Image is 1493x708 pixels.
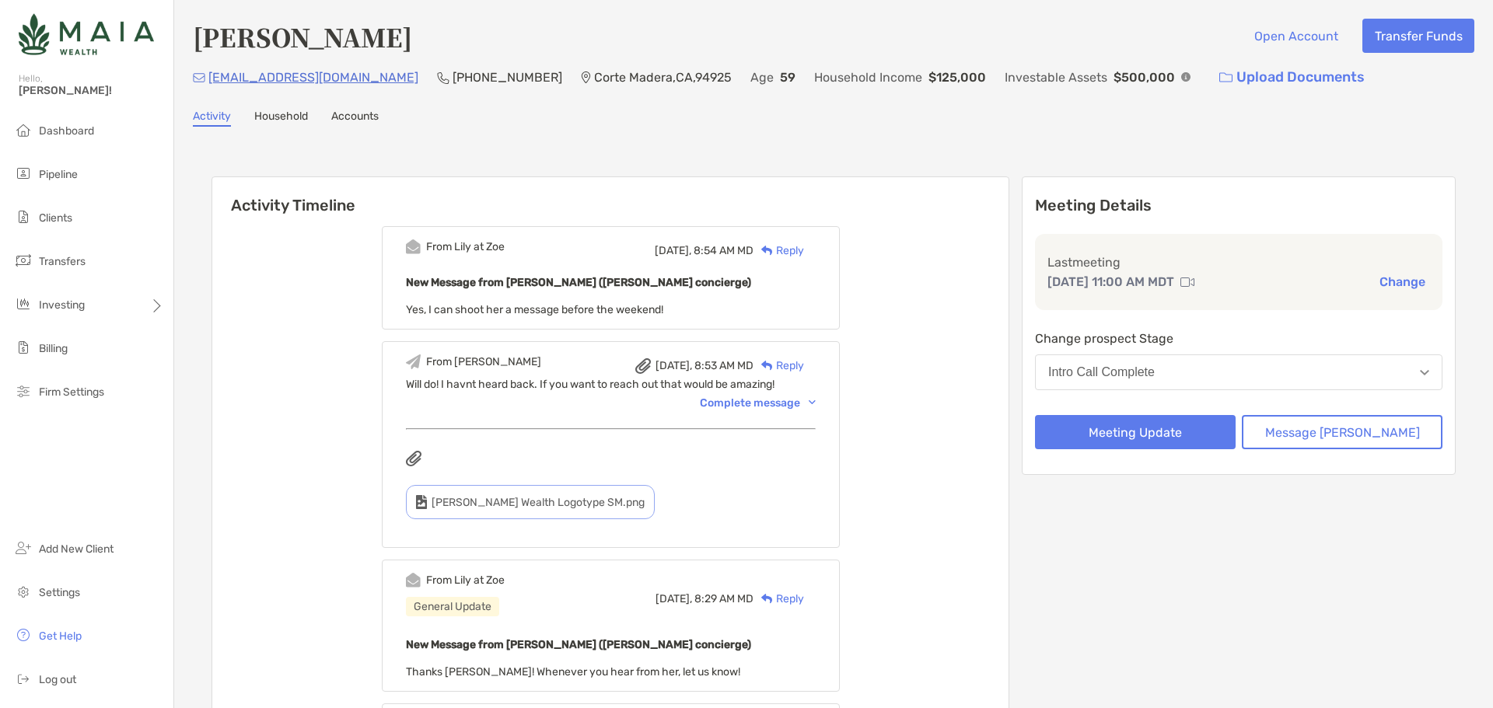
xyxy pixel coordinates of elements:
img: settings icon [14,582,33,601]
span: [DATE], [656,592,692,605]
span: Transfers [39,255,86,268]
img: Email Icon [193,73,205,82]
p: Investable Assets [1005,68,1107,87]
img: Event icon [406,354,421,369]
div: Complete message [700,396,816,410]
a: Household [254,110,308,127]
span: 8:29 AM MD [694,592,753,605]
span: [DATE], [655,244,691,257]
img: Open dropdown arrow [1420,370,1429,375]
div: Reply [753,242,804,259]
img: Chevron icon [809,400,816,405]
p: 59 [780,68,795,87]
p: [DATE] 11:00 AM MDT [1047,272,1174,291]
img: get-help icon [14,626,33,644]
p: Last meeting [1047,253,1430,272]
span: [DATE], [656,359,692,372]
h4: [PERSON_NAME] [193,19,412,54]
span: Get Help [39,630,82,643]
img: type [416,495,427,509]
h6: Activity Timeline [212,177,1009,214]
div: From Lily at Zoe [426,574,505,587]
img: clients icon [14,208,33,226]
img: Reply icon [761,361,773,371]
p: [PHONE_NUMBER] [453,68,562,87]
p: Age [750,68,774,87]
b: New Message from [PERSON_NAME] ([PERSON_NAME] concierge) [406,638,751,651]
img: Reply icon [761,594,773,604]
img: attachment [635,358,651,374]
span: [PERSON_NAME]! [19,84,164,97]
span: Settings [39,586,80,599]
a: Accounts [331,110,379,127]
span: Add New Client [39,542,114,556]
img: Location Icon [581,71,591,84]
img: dashboard icon [14,120,33,139]
p: $125,000 [928,68,986,87]
button: Change [1375,274,1430,290]
span: [PERSON_NAME] Wealth Logotype SM.png [432,496,645,509]
button: Open Account [1242,19,1350,53]
img: communication type [1180,276,1194,288]
div: From Lily at Zoe [426,240,505,253]
p: Change prospect Stage [1035,329,1442,348]
a: Activity [193,110,231,127]
span: Firm Settings [39,385,104,399]
p: [EMAIL_ADDRESS][DOMAIN_NAME] [208,68,418,87]
span: Dashboard [39,124,94,138]
button: Intro Call Complete [1035,354,1442,390]
img: transfers icon [14,251,33,270]
img: Reply icon [761,246,773,256]
div: Will do! I havnt heard back. If you want to reach out that would be amazing! [406,378,816,391]
div: General Update [406,597,499,616]
span: Thanks [PERSON_NAME]! Whenever you hear from her, let us know! [406,665,740,678]
span: 8:54 AM MD [694,244,753,257]
img: add_new_client icon [14,539,33,557]
img: Info Icon [1181,72,1191,82]
span: Log out [39,673,76,686]
div: Reply [753,591,804,607]
div: Reply [753,357,804,374]
div: From [PERSON_NAME] [426,355,541,368]
p: Corte Madera , CA , 94925 [594,68,732,87]
button: Meeting Update [1035,415,1236,449]
img: Phone Icon [437,71,449,84]
button: Transfer Funds [1362,19,1474,53]
p: Meeting Details [1035,196,1442,215]
img: Event icon [406,239,421,254]
img: firm-settings icon [14,382,33,400]
span: 8:53 AM MD [694,359,753,372]
button: Message [PERSON_NAME] [1242,415,1442,449]
span: Pipeline [39,168,78,181]
div: Intro Call Complete [1048,365,1155,379]
p: Household Income [814,68,922,87]
img: billing icon [14,338,33,357]
img: logout icon [14,669,33,688]
a: Upload Documents [1209,61,1375,94]
p: $500,000 [1114,68,1175,87]
img: pipeline icon [14,164,33,183]
span: Clients [39,211,72,225]
img: Zoe Logo [19,6,154,62]
img: Event icon [406,573,421,588]
img: attachments [406,451,421,466]
img: button icon [1219,72,1233,83]
span: Billing [39,342,68,355]
span: Yes, I can shoot her a message before the weekend! [406,303,663,316]
img: investing icon [14,295,33,313]
b: New Message from [PERSON_NAME] ([PERSON_NAME] concierge) [406,276,751,289]
span: Investing [39,298,85,312]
